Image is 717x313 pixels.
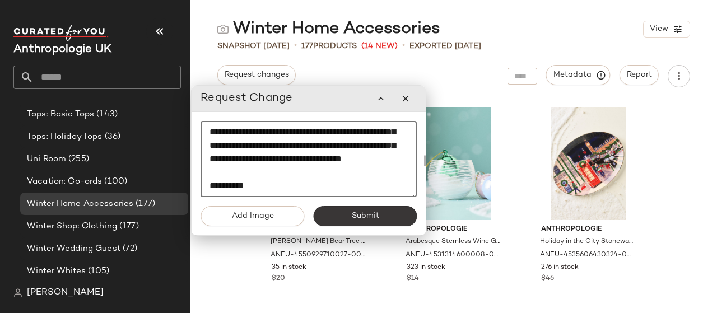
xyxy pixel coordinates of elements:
[27,242,120,255] span: Winter Wedding Guest
[217,40,290,52] span: Snapshot [DATE]
[201,90,293,108] span: Request Change
[272,274,285,284] span: $20
[301,42,313,50] span: 177
[27,265,86,278] span: Winter Whites
[13,44,111,55] span: Current Company Name
[103,130,121,143] span: (36)
[402,39,405,53] span: •
[27,130,103,143] span: Tops: Holiday Tops
[541,263,579,273] span: 276 in stock
[301,40,357,52] div: Products
[231,212,273,221] span: Add Image
[224,71,289,80] span: Request changes
[217,24,229,35] img: svg%3e
[217,65,296,85] button: Request changes
[409,40,481,52] p: Exported [DATE]
[643,21,690,38] button: View
[27,198,133,211] span: Winter Home Accessories
[102,175,127,188] span: (100)
[86,265,110,278] span: (105)
[117,220,139,233] span: (177)
[649,25,668,34] span: View
[94,108,118,121] span: (143)
[407,274,419,284] span: $14
[553,70,604,80] span: Metadata
[407,263,445,273] span: 323 in stock
[271,237,365,247] span: [PERSON_NAME] Bear Tree Decoration by Jellycat in Beige, Polyester at Anthropologie
[271,250,365,260] span: ANEU-4550929710027-000-024
[532,107,645,220] img: 102536398_060_a
[201,206,304,226] button: Add Image
[27,108,94,121] span: Tops: Basic Tops
[13,288,22,297] img: svg%3e
[313,206,417,226] button: Submit
[120,242,138,255] span: (72)
[13,25,109,41] img: cfy_white_logo.C9jOOHJF.svg
[540,237,635,247] span: Holiday in the City Stoneware Platter by Anthropologie in Red Size: PLTR/TRAY
[27,220,117,233] span: Winter Shop: Clothing
[351,212,379,221] span: Submit
[272,263,306,273] span: 35 in stock
[541,225,636,235] span: Anthropologie
[546,65,611,85] button: Metadata
[27,286,104,300] span: [PERSON_NAME]
[406,237,500,247] span: Arabesque Stemless Wine Glass by Anthropologie in White
[294,39,297,53] span: •
[361,40,398,52] span: (14 New)
[133,198,155,211] span: (177)
[27,153,66,166] span: Uni Room
[407,225,501,235] span: Anthropologie
[217,18,440,40] div: Winter Home Accessories
[620,65,659,85] button: Report
[27,175,102,188] span: Vacation: Co-ords
[66,153,89,166] span: (255)
[541,274,554,284] span: $46
[406,250,500,260] span: ANEU-4531314600008-000-010
[626,71,652,80] span: Report
[540,250,635,260] span: ANEU-4535606430324-000-060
